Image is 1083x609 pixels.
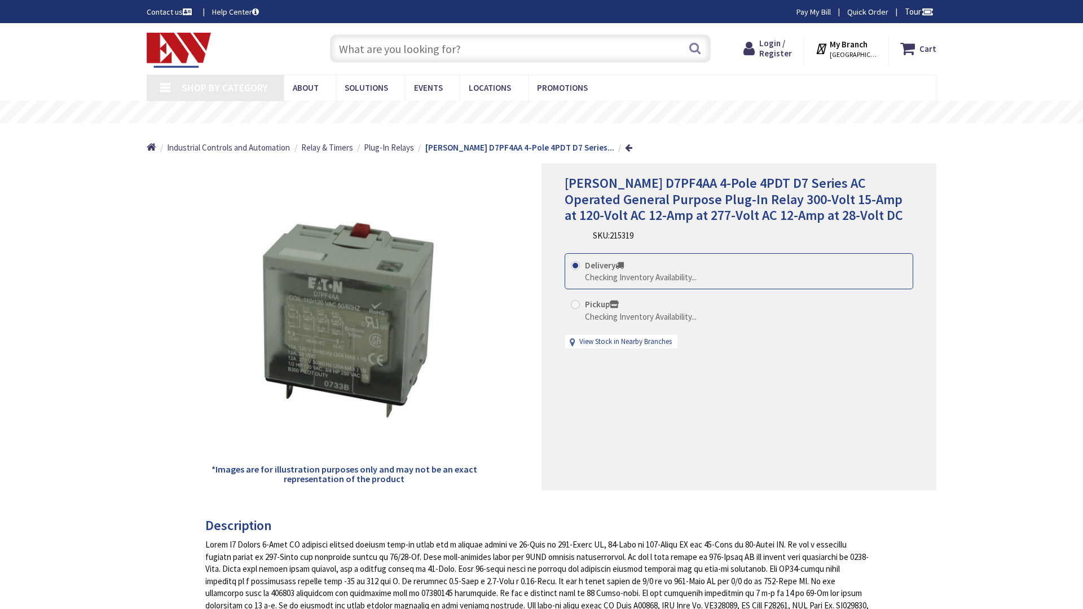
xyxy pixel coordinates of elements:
[210,187,478,456] img: Eaton D7PF4AA 4-Pole 4PDT D7 Series AC Operated General Purpose Plug-In Relay 300-Volt 15-Amp at ...
[364,142,414,153] a: Plug-In Relays
[147,6,194,17] a: Contact us
[585,271,697,283] div: Checking Inventory Availability...
[593,230,633,241] div: SKU:
[448,107,655,119] rs-layer: Free Same Day Pickup at 19 Locations
[610,230,633,241] span: 215319
[345,82,388,93] span: Solutions
[585,260,624,271] strong: Delivery
[212,6,259,17] a: Help Center
[830,50,878,59] span: [GEOGRAPHIC_DATA], [GEOGRAPHIC_DATA]
[425,142,614,153] strong: [PERSON_NAME] D7PF4AA 4-Pole 4PDT D7 Series...
[796,6,831,17] a: Pay My Bill
[830,39,868,50] strong: My Branch
[182,81,268,94] span: Shop By Category
[167,142,290,153] a: Industrial Controls and Automation
[743,38,792,59] a: Login / Register
[847,6,888,17] a: Quick Order
[905,6,934,17] span: Tour
[579,337,672,347] a: View Stock in Nearby Branches
[585,311,697,323] div: Checking Inventory Availability...
[815,38,878,59] div: My Branch [GEOGRAPHIC_DATA], [GEOGRAPHIC_DATA]
[205,518,869,533] h3: Description
[537,82,588,93] span: Promotions
[414,82,443,93] span: Events
[301,142,353,153] a: Relay & Timers
[759,38,792,59] span: Login / Register
[147,33,211,68] img: Electrical Wholesalers, Inc.
[919,38,936,59] strong: Cart
[469,82,511,93] span: Locations
[900,38,936,59] a: Cart
[210,465,478,484] h5: *Images are for illustration purposes only and may not be an exact representation of the product
[293,82,319,93] span: About
[330,34,711,63] input: What are you looking for?
[565,174,903,224] span: [PERSON_NAME] D7PF4AA 4-Pole 4PDT D7 Series AC Operated General Purpose Plug-In Relay 300-Volt 15...
[585,299,619,310] strong: Pickup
